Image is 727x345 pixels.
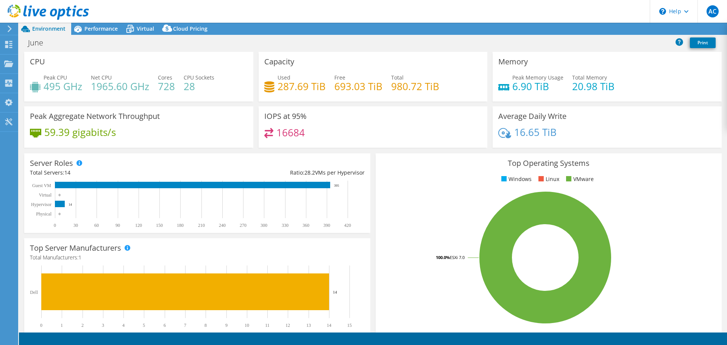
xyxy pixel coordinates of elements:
[537,175,559,183] li: Linux
[323,223,330,228] text: 390
[282,223,289,228] text: 330
[36,211,51,217] text: Physical
[240,223,246,228] text: 270
[499,175,532,183] li: Windows
[94,223,99,228] text: 60
[54,223,56,228] text: 0
[115,223,120,228] text: 90
[306,323,311,328] text: 13
[32,25,66,32] span: Environment
[61,323,63,328] text: 1
[91,74,112,81] span: Net CPU
[564,175,594,183] li: VMware
[143,323,145,328] text: 5
[59,193,61,197] text: 0
[25,39,55,47] h1: June
[436,254,450,260] tspan: 100.0%
[334,74,345,81] span: Free
[32,183,51,188] text: Guest VM
[572,74,607,81] span: Total Memory
[512,82,563,91] h4: 6.90 TiB
[84,25,118,32] span: Performance
[30,244,121,252] h3: Top Server Manufacturers
[219,223,226,228] text: 240
[197,169,365,177] div: Ratio: VMs per Hypervisor
[59,212,61,216] text: 0
[184,82,214,91] h4: 28
[690,37,716,48] a: Print
[334,82,382,91] h4: 693.03 TiB
[81,323,84,328] text: 2
[707,5,719,17] span: AC
[184,323,186,328] text: 7
[177,223,184,228] text: 180
[514,128,557,136] h4: 16.65 TiB
[450,254,465,260] tspan: ESXi 7.0
[327,323,331,328] text: 14
[285,323,290,328] text: 12
[173,25,207,32] span: Cloud Pricing
[137,25,154,32] span: Virtual
[572,82,615,91] h4: 20.98 TiB
[78,254,81,261] span: 1
[391,74,404,81] span: Total
[122,323,125,328] text: 4
[333,290,337,294] text: 14
[164,323,166,328] text: 6
[30,290,38,295] text: Dell
[381,159,716,167] h3: Top Operating Systems
[135,223,142,228] text: 120
[44,128,116,136] h4: 59.39 gigabits/s
[225,323,228,328] text: 9
[31,202,51,207] text: Hypervisor
[198,223,205,228] text: 210
[156,223,163,228] text: 150
[276,128,305,137] h4: 16684
[102,323,104,328] text: 3
[391,82,439,91] h4: 980.72 TiB
[30,112,160,120] h3: Peak Aggregate Network Throughput
[64,169,70,176] span: 14
[73,223,78,228] text: 30
[184,74,214,81] span: CPU Sockets
[204,323,207,328] text: 8
[334,184,339,187] text: 395
[278,82,326,91] h4: 287.69 TiB
[264,58,294,66] h3: Capacity
[498,112,566,120] h3: Average Daily Write
[158,82,175,91] h4: 728
[30,159,73,167] h3: Server Roles
[91,82,149,91] h4: 1965.60 GHz
[30,58,45,66] h3: CPU
[344,223,351,228] text: 420
[30,253,365,262] h4: Total Manufacturers:
[659,8,666,15] svg: \n
[44,74,67,81] span: Peak CPU
[261,223,267,228] text: 300
[264,112,307,120] h3: IOPS at 95%
[44,82,82,91] h4: 495 GHz
[512,74,563,81] span: Peak Memory Usage
[304,169,315,176] span: 28.2
[30,169,197,177] div: Total Servers:
[265,323,270,328] text: 11
[69,203,72,206] text: 14
[158,74,172,81] span: Cores
[278,74,290,81] span: Used
[245,323,249,328] text: 10
[303,223,309,228] text: 360
[40,323,42,328] text: 0
[498,58,528,66] h3: Memory
[39,192,52,198] text: Virtual
[347,323,352,328] text: 15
